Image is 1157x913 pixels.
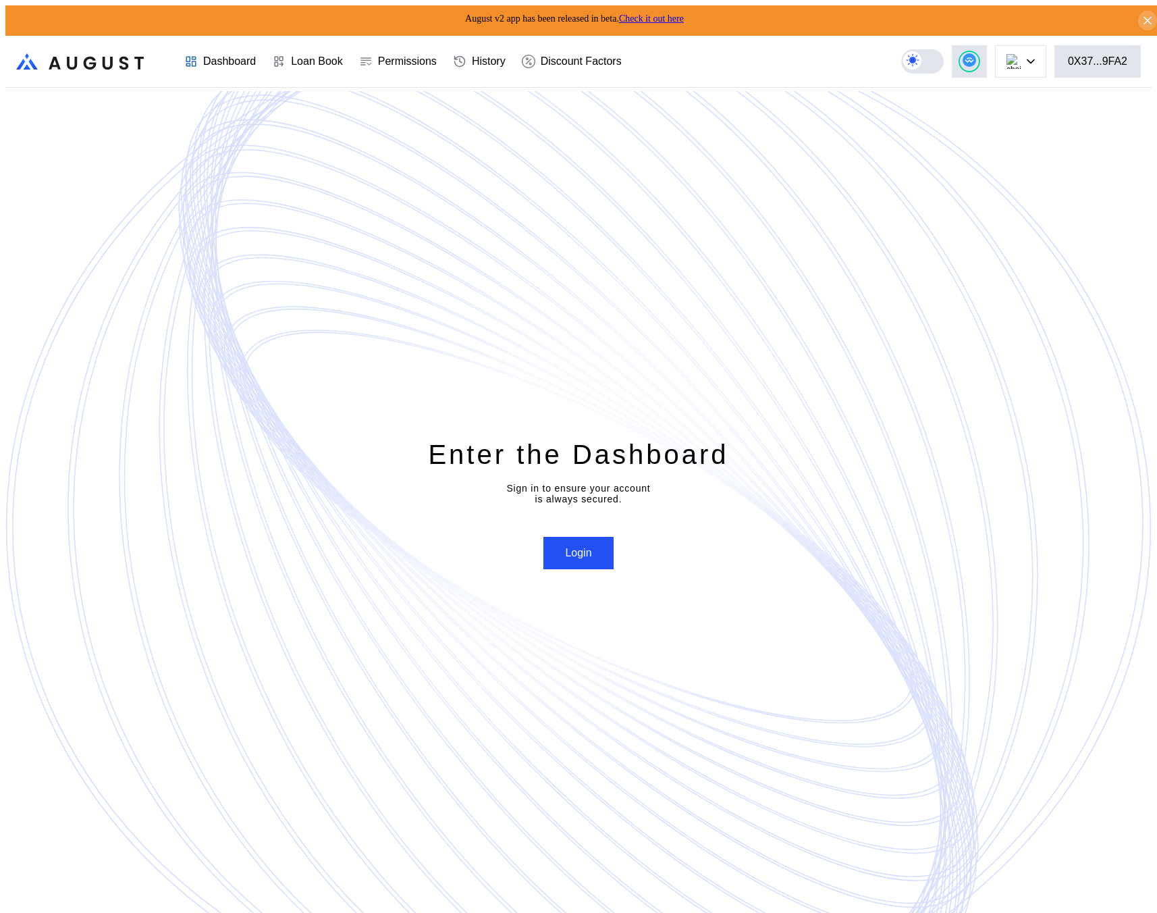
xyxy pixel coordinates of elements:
[995,45,1046,78] button: chain logo
[506,483,650,504] div: Sign in to ensure your account is always secured.
[543,537,613,569] button: Login
[1068,55,1127,68] div: 0X37...9FA2
[465,14,684,24] span: August v2 app has been released in beta.
[291,55,343,68] div: Loan Book
[351,36,445,86] a: Permissions
[472,55,506,68] div: History
[445,36,514,86] a: History
[176,36,264,86] a: Dashboard
[541,55,622,68] div: Discount Factors
[264,36,351,86] a: Loan Book
[1006,54,1021,69] img: chain logo
[203,55,256,68] div: Dashboard
[1054,45,1141,78] button: 0X37...9FA2
[428,437,728,472] div: Enter the Dashboard
[619,14,684,24] a: Check it out here
[514,36,630,86] a: Discount Factors
[378,55,437,68] div: Permissions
